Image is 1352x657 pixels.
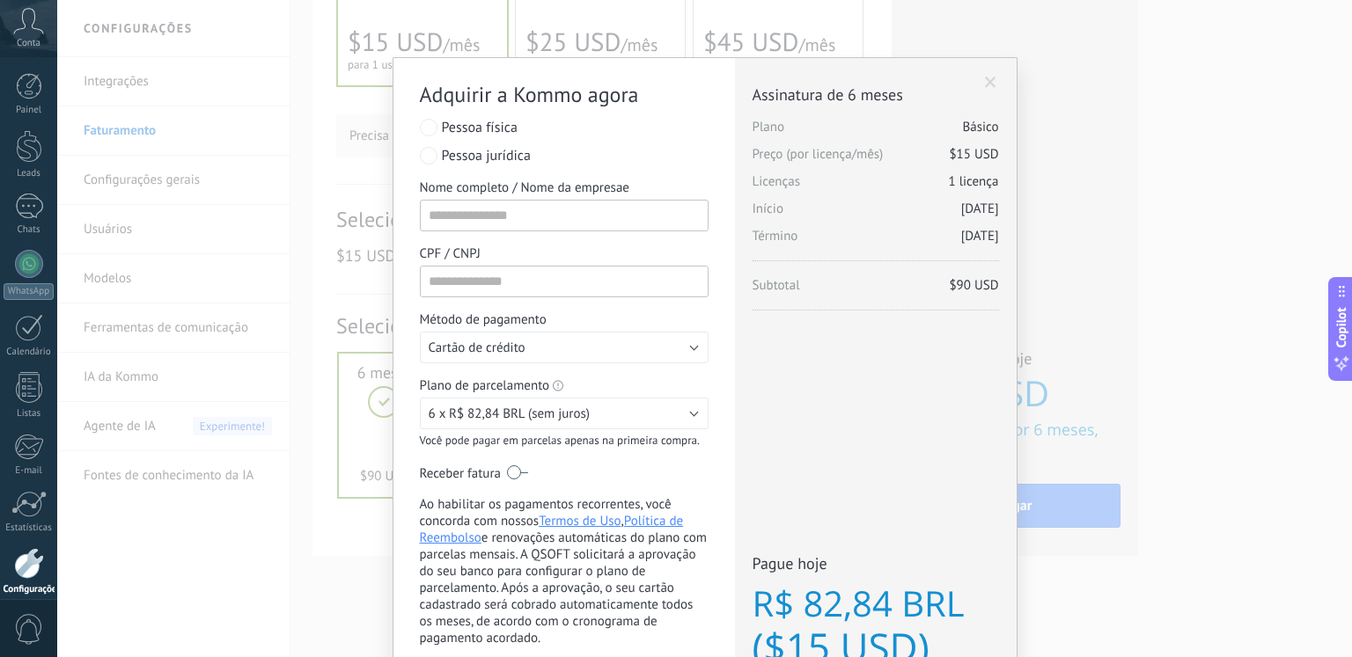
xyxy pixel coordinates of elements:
span: Preço (por licença/mês) [753,146,999,173]
span: R$ 82,84 BRL [753,579,999,627]
span: Término [753,228,999,255]
div: Configurações [4,584,55,595]
a: Política de Reembolso [420,513,684,546]
label: Nome completo / Nome da empresae [420,179,709,196]
span: 6 x R$ 82,84 BRL (sem juros) [429,405,591,422]
label: Plano de parcelamento [420,377,550,394]
div: Calendário [4,347,55,358]
span: Copilot [1333,307,1350,347]
div: Leads [4,168,55,179]
span: Pague hoje [753,553,999,579]
span: Cartão de crédito [429,339,525,356]
span: Assinatura de 6 meses [753,84,999,105]
label: CPF / CNPJ [420,245,709,262]
label: Pessoa jurídica [420,147,709,164]
label: Método de pagamento [420,311,709,328]
span: Pessoa jurídica [442,147,531,164]
div: Estatísticas [4,522,55,534]
div: WhatsApp [4,283,54,300]
span: Subtotal [753,277,999,304]
span: [DATE] [961,201,999,217]
div: E-mail [4,465,55,477]
span: Plano [753,119,999,146]
label: Pessoa física [420,119,709,136]
p: Você pode pagar em parcelas apenas na primeira compra. [420,433,709,448]
span: [DATE] [961,228,999,245]
span: Receber fatura [420,465,501,482]
span: 1 licença [948,173,998,190]
a: Termos de Uso [539,513,621,529]
span: Licenças [753,173,999,201]
span: Básico [963,119,999,135]
div: Chats [4,224,55,236]
span: Conta [17,38,40,49]
div: Painel [4,105,55,116]
button: 6 x R$ 82,84 BRL (sem juros) [420,398,709,429]
h2: Adquirir a Kommo agora [420,84,691,106]
span: Início [753,201,999,228]
span: $15 USD [949,146,998,163]
span: $90 USD [949,277,998,294]
div: Listas [4,408,55,420]
p: Ao habilitar os pagamentos recorrentes, você concorda com nossos , e renovações automáticas do pl... [420,496,709,646]
button: Cartão de crédito [420,332,709,363]
span: Pessoa física [442,119,518,136]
